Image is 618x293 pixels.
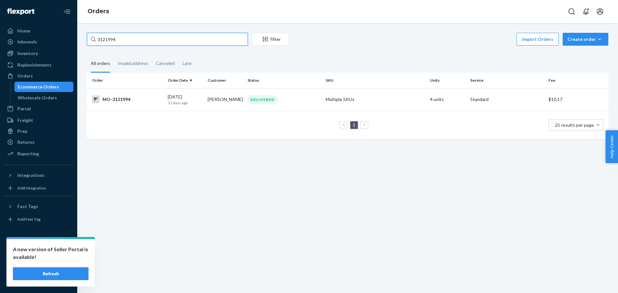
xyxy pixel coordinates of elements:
[156,55,175,72] div: Canceled
[4,137,73,147] a: Returns
[92,96,163,103] div: MO-3121994
[183,55,192,72] div: Late
[17,105,31,112] div: Parcel
[82,2,114,21] ol: breadcrumbs
[4,37,73,47] a: Inbounds
[14,82,74,92] a: Ecommerce Orders
[91,55,110,73] div: All orders
[4,126,73,136] a: Prep
[323,73,427,88] th: SKU
[567,36,604,42] div: Create order
[468,73,546,88] th: Service
[517,33,559,46] button: Import Orders
[546,88,608,111] td: $10.17
[565,5,578,18] button: Open Search Box
[165,73,205,88] th: Order Date
[4,242,73,252] a: Settings
[17,203,38,210] div: Fast Tags
[61,5,73,18] button: Close Navigation
[17,185,46,191] div: Add Integration
[17,139,34,145] div: Returns
[4,71,73,81] a: Orders
[168,94,202,105] div: [DATE]
[17,28,30,34] div: Home
[248,95,277,104] div: DELIVERED
[579,5,592,18] button: Open notifications
[4,214,73,224] a: Add Fast Tag
[208,78,242,83] div: Customer
[4,104,73,114] a: Parcel
[17,39,37,45] div: Inbounds
[17,50,38,57] div: Inventory
[7,8,34,15] img: Flexport logo
[245,73,323,88] th: Status
[88,8,109,15] a: Orders
[17,117,33,124] div: Freight
[168,100,202,105] p: 11 days ago
[427,88,467,111] td: 4 units
[4,48,73,59] a: Inventory
[17,151,39,157] div: Reporting
[4,253,73,263] a: Talk to Support
[4,201,73,212] button: Fast Tags
[4,149,73,159] a: Reporting
[427,73,467,88] th: Units
[605,130,618,163] button: Help Center
[17,216,41,222] div: Add Fast Tag
[14,93,74,103] a: Wholesale Orders
[555,122,594,128] span: 25 results per page
[17,128,27,134] div: Prep
[323,88,427,111] td: Multiple SKUs
[205,88,245,111] td: [PERSON_NAME]
[118,55,148,72] div: Invalid address
[17,73,33,79] div: Orders
[13,267,89,280] button: Refresh
[470,96,543,103] p: Standard
[252,33,289,46] button: Filter
[351,122,357,128] a: Page 1 is your current page
[4,60,73,70] a: Replenishments
[4,170,73,180] button: Integrations
[546,73,608,88] th: Fee
[4,26,73,36] a: Home
[563,33,608,46] button: Create order
[87,33,248,46] input: Search orders
[18,84,59,90] div: Ecommerce Orders
[17,62,51,68] div: Replenishments
[17,172,44,179] div: Integrations
[4,183,73,193] a: Add Integration
[4,264,73,274] a: Help Center
[13,245,89,261] p: A new version of Seller Portal is available!
[252,36,289,42] div: Filter
[18,95,57,101] div: Wholesale Orders
[594,5,606,18] button: Open account menu
[87,73,165,88] th: Order
[4,115,73,125] a: Freight
[4,275,73,285] button: Give Feedback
